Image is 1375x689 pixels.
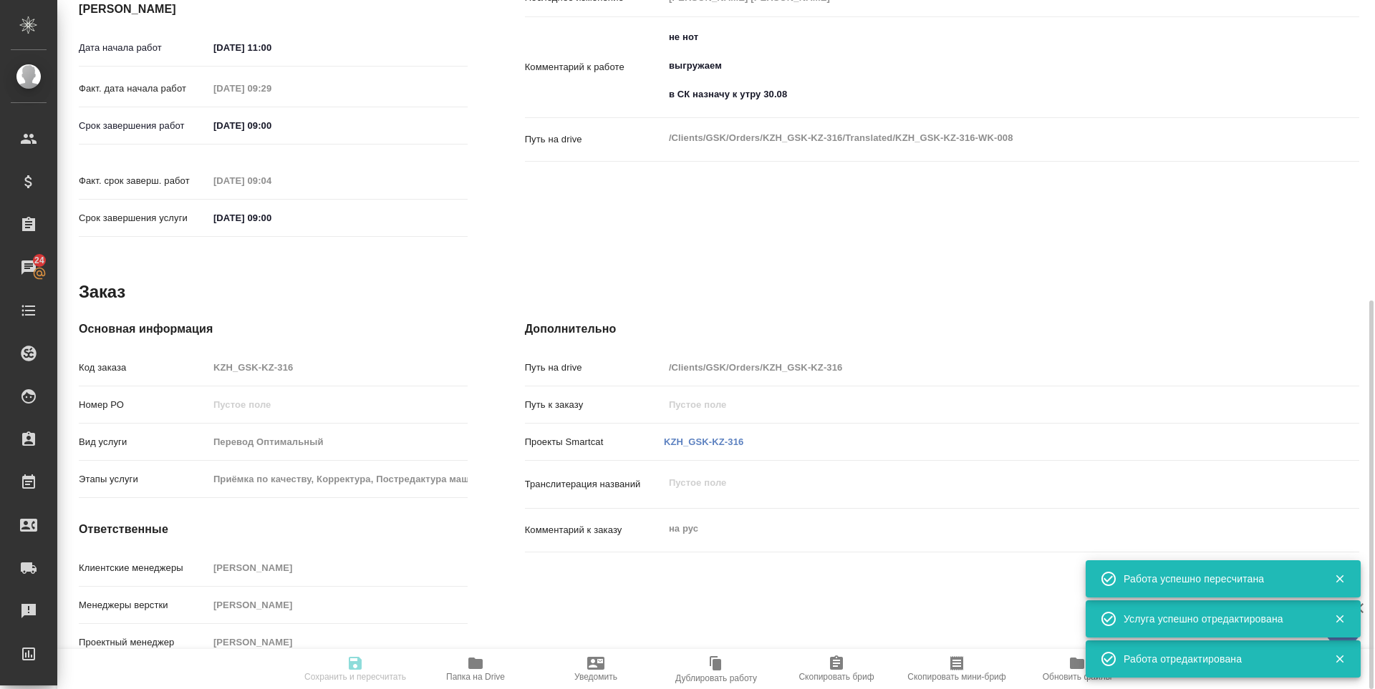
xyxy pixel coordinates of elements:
input: ✎ Введи что-нибудь [208,37,334,58]
p: Комментарий к заказу [525,523,664,537]
span: Обновить файлы [1043,672,1112,682]
textarea: не нот выгружаем в СК назначу к утру 30.08 [664,25,1290,107]
button: Уведомить [536,649,656,689]
p: Срок завершения услуги [79,211,208,225]
p: Проектный менеджер [79,635,208,650]
button: Закрыть [1325,653,1354,665]
p: Путь на drive [525,361,664,375]
button: Дублировать работу [656,649,776,689]
p: Срок завершения работ [79,119,208,133]
input: Пустое поле [208,595,468,615]
h4: [PERSON_NAME] [79,1,468,18]
p: Комментарий к работе [525,60,664,74]
h4: Дополнительно [525,321,1359,338]
button: Обновить файлы [1017,649,1137,689]
p: Проекты Smartcat [525,435,664,449]
span: Скопировать мини-бриф [907,672,1005,682]
p: Код заказа [79,361,208,375]
p: Путь к заказу [525,398,664,412]
input: Пустое поле [664,357,1290,378]
input: Пустое поле [208,469,468,489]
span: Сохранить и пересчитать [304,672,406,682]
input: Пустое поле [208,78,334,99]
button: Скопировать бриф [776,649,897,689]
button: Закрыть [1325,572,1354,585]
span: 24 [26,253,53,268]
p: Этапы услуги [79,472,208,487]
button: Закрыть [1325,612,1354,625]
input: Пустое поле [208,170,334,191]
button: Папка на Drive [415,649,536,689]
h4: Ответственные [79,521,468,538]
button: Скопировать мини-бриф [897,649,1017,689]
span: Уведомить [574,672,617,682]
a: KZH_GSK-KZ-316 [664,436,744,447]
span: Дублировать работу [675,673,757,683]
input: Пустое поле [208,431,468,452]
input: Пустое поле [208,632,468,653]
p: Клиентские менеджеры [79,561,208,575]
button: Сохранить и пересчитать [295,649,415,689]
span: Скопировать бриф [799,672,874,682]
div: Работа успешно пересчитана [1124,572,1313,586]
span: Папка на Drive [446,672,505,682]
p: Путь на drive [525,132,664,147]
h2: Заказ [79,280,125,303]
a: 24 [4,250,54,285]
div: Услуга успешно отредактирована [1124,612,1313,626]
p: Факт. срок заверш. работ [79,174,208,188]
input: Пустое поле [208,394,468,415]
p: Транслитерация названий [525,477,664,492]
input: Пустое поле [208,357,468,378]
input: ✎ Введи что-нибудь [208,207,334,228]
p: Номер РО [79,398,208,412]
h4: Основная информация [79,321,468,338]
textarea: на рус [664,517,1290,541]
p: Дата начала работ [79,41,208,55]
div: Работа отредактирована [1124,652,1313,666]
p: Факт. дата начала работ [79,82,208,96]
input: Пустое поле [208,557,468,578]
textarea: /Clients/GSK/Orders/KZH_GSK-KZ-316/Translated/KZH_GSK-KZ-316-WK-008 [664,126,1290,150]
input: ✎ Введи что-нибудь [208,115,334,136]
p: Вид услуги [79,435,208,449]
input: Пустое поле [664,394,1290,415]
p: Менеджеры верстки [79,598,208,612]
